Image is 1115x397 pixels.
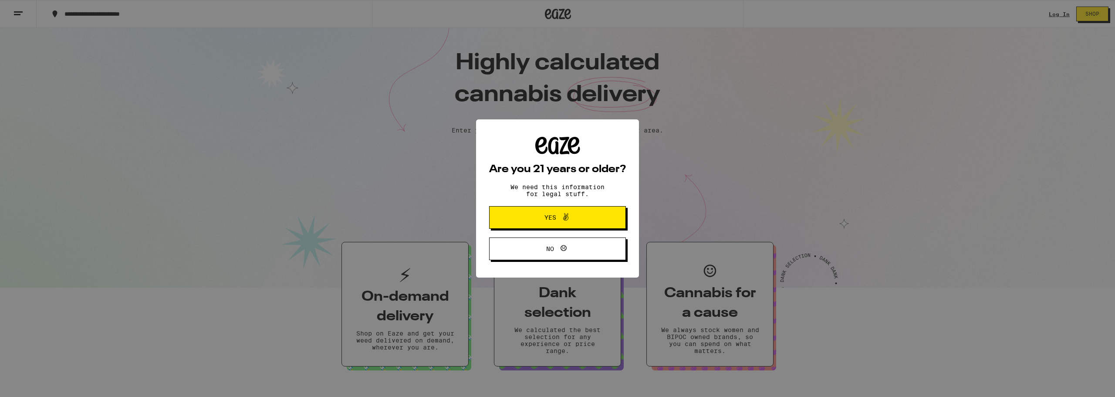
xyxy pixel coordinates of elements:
span: Yes [544,214,556,221]
button: Yes [489,206,626,229]
p: We need this information for legal stuff. [503,183,612,197]
span: Hi. Need any help? [5,6,63,13]
h2: Are you 21 years or older? [489,164,626,175]
span: No [546,246,554,252]
button: No [489,238,626,260]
